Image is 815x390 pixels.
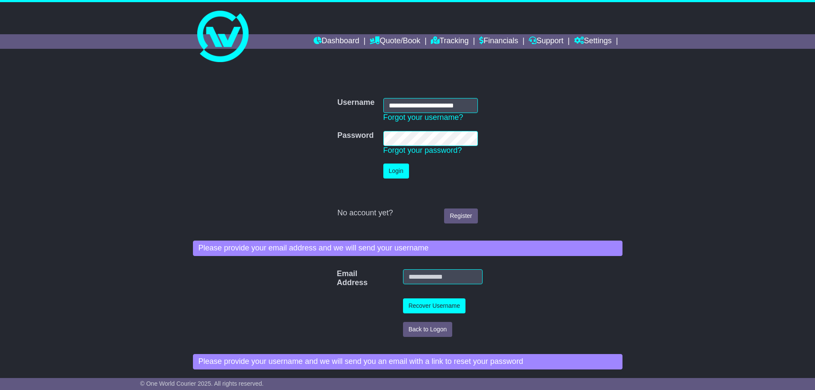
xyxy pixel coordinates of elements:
label: Username [337,98,374,107]
a: Register [444,208,477,223]
span: © One World Courier 2025. All rights reserved. [140,380,264,387]
div: Please provide your email address and we will send your username [193,241,622,256]
a: Support [529,34,563,49]
div: Please provide your username and we will send you an email with a link to reset your password [193,354,622,369]
label: Email Address [332,269,348,288]
a: Forgot your password? [383,146,462,155]
a: Forgot your username? [383,113,463,122]
button: Login [383,164,409,179]
a: Quote/Book [370,34,420,49]
a: Settings [574,34,612,49]
button: Recover Username [403,298,466,313]
a: Dashboard [314,34,359,49]
a: Financials [479,34,518,49]
button: Back to Logon [403,322,453,337]
label: Password [337,131,373,140]
div: No account yet? [337,208,477,218]
a: Tracking [431,34,468,49]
